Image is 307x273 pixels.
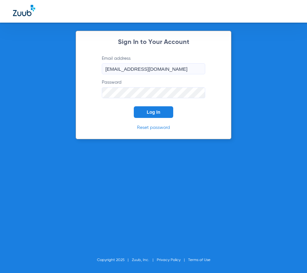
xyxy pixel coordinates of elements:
[102,79,205,98] label: Password
[132,257,157,263] li: Zuub, Inc.
[92,39,215,46] h2: Sign In to Your Account
[13,5,35,16] img: Zuub Logo
[275,242,307,273] iframe: Chat Widget
[102,87,205,98] input: Password
[137,125,170,130] a: Reset password
[97,257,132,263] li: Copyright 2025
[134,106,173,118] button: Log In
[147,110,160,115] span: Log In
[188,258,210,262] a: Terms of Use
[102,55,205,74] label: Email address
[102,63,205,74] input: Email address
[157,258,181,262] a: Privacy Policy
